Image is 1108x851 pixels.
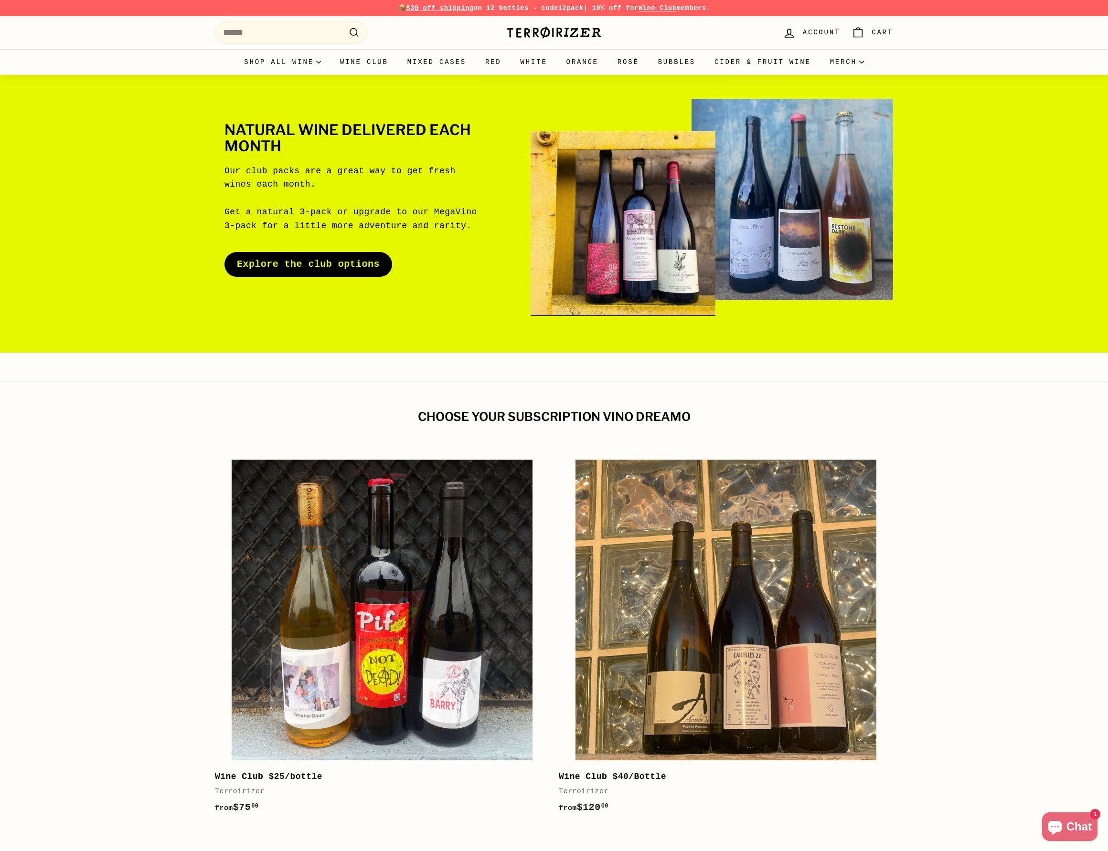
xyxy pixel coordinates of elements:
b: Wine Club $25/bottle [215,772,322,781]
inbox-online-store-chat: Shopify online store chat [1039,812,1100,843]
a: Rosé [608,49,649,75]
div: Terroirizer [215,786,540,798]
sup: 00 [601,803,608,809]
a: Wine Club [639,4,677,12]
span: from [559,804,577,812]
a: Wine Club $25/bottle Terroirizer [215,443,549,825]
p: 📦 on 12 bottles - code | 10% off for members. [215,3,893,13]
summary: Merch [820,49,874,75]
div: Terroirizer [559,786,884,798]
strong: 12pack [558,4,584,12]
span: Cart [872,27,893,38]
summary: Shop all wine [234,49,330,75]
b: Wine Club $40/Bottle [559,772,666,781]
a: Bubbles [649,49,705,75]
a: White [511,49,557,75]
span: $75 [215,802,258,813]
a: Explore the club options [224,252,392,277]
span: $120 [559,802,608,813]
a: Account [777,19,846,47]
a: Red [476,49,511,75]
a: Wine Club [330,49,398,75]
span: Account [803,27,840,38]
sup: 00 [251,803,258,809]
div: Primary [196,49,912,75]
h2: Natural wine delivered each month [224,122,478,154]
a: Wine Club $40/Bottle Terroirizer [559,443,893,825]
a: Cider & Fruit Wine [705,49,820,75]
a: Cart [846,19,899,47]
span: $30 off shipping [406,4,474,12]
p: Our club packs are a great way to get fresh wines each month. Get a natural 3-pack or upgrade to ... [224,164,478,233]
a: Orange [557,49,608,75]
h2: Choose your subscription vino dreamo [215,410,893,424]
span: from [215,804,233,812]
a: Mixed Cases [398,49,476,75]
